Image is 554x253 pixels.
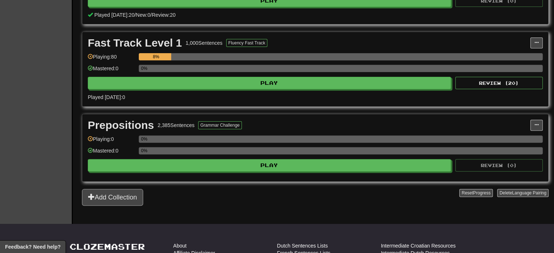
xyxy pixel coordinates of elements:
div: Playing: 0 [88,135,135,147]
span: / [134,12,136,18]
button: Play [88,159,451,171]
span: Played [DATE]: 20 [94,12,134,18]
div: 2,385 Sentences [158,122,195,129]
button: ResetProgress [459,189,492,197]
a: Dutch Sentences Lists [277,242,328,249]
button: DeleteLanguage Pairing [497,189,549,197]
button: Grammar Challenge [198,121,242,129]
span: Language Pairing [512,190,546,195]
button: Fluency Fast Track [226,39,267,47]
button: Play [88,77,451,89]
span: New: 0 [136,12,150,18]
span: Open feedback widget [5,243,60,250]
span: Review: 20 [152,12,176,18]
span: Progress [473,190,491,195]
a: Clozemaster [70,242,145,251]
div: 8% [141,53,171,60]
a: Intermediate Croatian Resources [381,242,456,249]
div: 1,000 Sentences [186,39,223,47]
button: Review (20) [455,77,543,89]
button: Add Collection [82,189,143,206]
div: Fast Track Level 1 [88,37,182,48]
a: About [173,242,187,249]
div: Mastered: 0 [88,147,135,159]
span: Played [DATE]: 0 [88,94,125,100]
button: Review (0) [455,159,543,171]
span: / [150,12,152,18]
div: Playing: 80 [88,53,135,65]
div: Prepositions [88,120,154,131]
div: Mastered: 0 [88,65,135,77]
